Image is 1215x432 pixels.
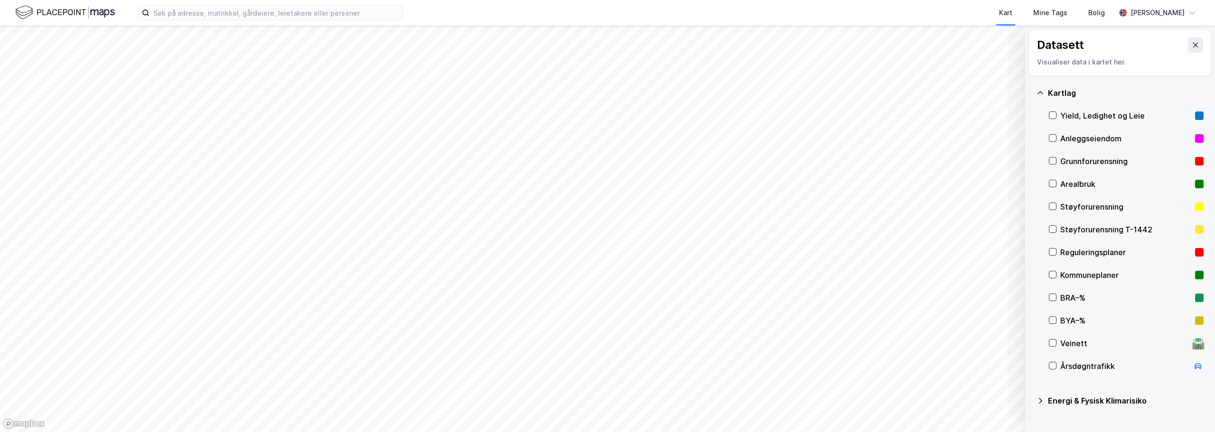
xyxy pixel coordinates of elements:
[1168,386,1215,432] iframe: Chat Widget
[1060,292,1191,303] div: BRA–%
[1088,7,1105,18] div: Bolig
[1060,133,1191,144] div: Anleggseiendom
[15,4,115,21] img: logo.f888ab2527a4732fd821a326f86c7f29.svg
[1060,315,1191,326] div: BYA–%
[999,7,1012,18] div: Kart
[1060,269,1191,281] div: Kommuneplaner
[1060,338,1188,349] div: Veinett
[1192,337,1205,349] div: 🛣️
[1037,37,1084,53] div: Datasett
[1060,224,1191,235] div: Støyforurensning T-1442
[1060,156,1191,167] div: Grunnforurensning
[1033,7,1067,18] div: Mine Tags
[1037,56,1203,68] div: Visualiser data i kartet her.
[1060,360,1188,372] div: Årsdøgntrafikk
[1048,395,1204,406] div: Energi & Fysisk Klimarisiko
[1168,386,1215,432] div: Kontrollprogram for chat
[1131,7,1185,18] div: [PERSON_NAME]
[3,418,45,429] a: Mapbox homepage
[1048,87,1204,99] div: Kartlag
[1060,247,1191,258] div: Reguleringsplaner
[150,6,403,20] input: Søk på adresse, matrikkel, gårdeiere, leietakere eller personer
[1060,178,1191,190] div: Arealbruk
[1060,201,1191,212] div: Støyforurensning
[1060,110,1191,121] div: Yield, Ledighet og Leie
